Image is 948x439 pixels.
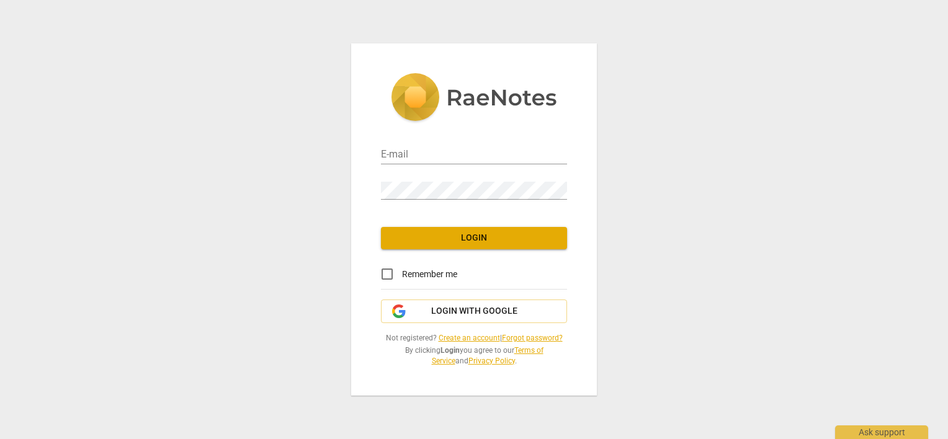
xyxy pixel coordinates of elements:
[468,357,515,365] a: Privacy Policy
[381,227,567,249] button: Login
[440,346,460,355] b: Login
[402,268,457,281] span: Remember me
[431,305,517,317] span: Login with Google
[381,333,567,344] span: Not registered? |
[502,334,563,342] a: Forgot password?
[391,232,557,244] span: Login
[381,345,567,366] span: By clicking you agree to our and .
[439,334,500,342] a: Create an account
[835,425,928,439] div: Ask support
[432,346,543,365] a: Terms of Service
[391,73,557,124] img: 5ac2273c67554f335776073100b6d88f.svg
[381,299,567,323] button: Login with Google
